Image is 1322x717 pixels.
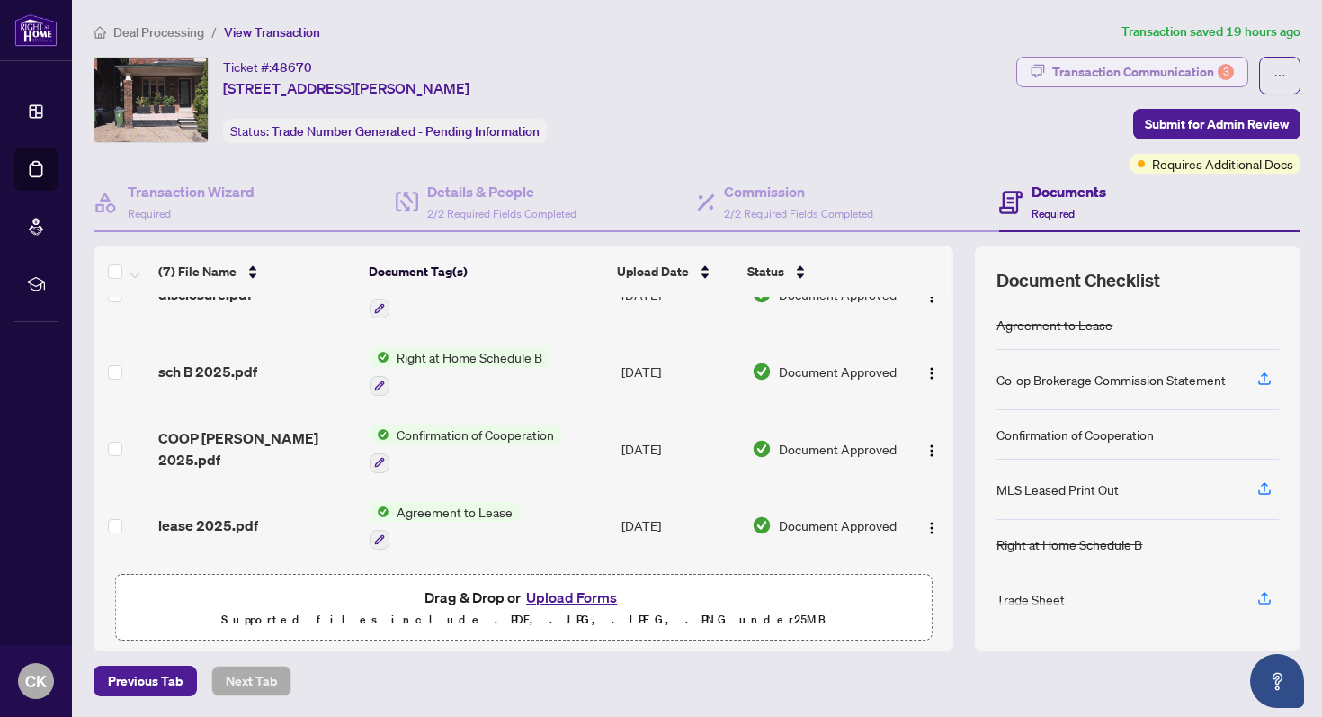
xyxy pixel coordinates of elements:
th: Status [740,246,903,297]
span: home [94,26,106,39]
h4: Details & People [427,181,576,202]
span: CK [25,668,47,694]
img: Logo [925,290,939,304]
span: Drag & Drop or [424,586,622,609]
span: Status [747,262,784,282]
span: Document Approved [779,515,897,535]
th: Upload Date [610,246,740,297]
span: Required [1032,207,1075,220]
span: Deal Processing [113,24,204,40]
span: Agreement to Lease [389,502,520,522]
div: Agreement to Lease [996,315,1112,335]
span: 48670 [272,59,312,76]
div: Confirmation of Cooperation [996,425,1154,444]
p: Supported files include .PDF, .JPG, .JPEG, .PNG under 25 MB [127,609,920,631]
li: / [211,22,217,42]
td: [DATE] [614,410,745,488]
button: Next Tab [211,666,291,696]
span: View Transaction [224,24,320,40]
button: Logo [917,357,946,386]
span: lease 2025.pdf [158,515,258,536]
span: (7) File Name [158,262,237,282]
img: Document Status [752,439,772,459]
div: Ticket #: [223,57,312,77]
button: Submit for Admin Review [1133,109,1300,139]
span: Confirmation of Cooperation [389,425,561,444]
button: Logo [917,435,946,463]
h4: Documents [1032,181,1106,202]
span: ellipsis [1273,69,1286,82]
span: Required [128,207,171,220]
span: Drag & Drop orUpload FormsSupported files include .PDF, .JPG, .JPEG, .PNG under25MB [116,575,931,641]
div: 3 [1218,64,1234,80]
th: Document Tag(s) [362,246,610,297]
img: Logo [925,444,939,458]
img: Status Icon [370,347,389,367]
button: Status IconAgreement to Lease [370,502,520,551]
span: 2/2 Required Fields Completed [427,207,576,220]
img: IMG-C12289181_1.jpg [94,58,208,142]
img: logo [14,13,58,47]
article: Transaction saved 19 hours ago [1121,22,1300,42]
img: Document Status [752,515,772,535]
div: Co-op Brokerage Commission Statement [996,370,1226,390]
span: Document Checklist [996,268,1160,293]
span: Submit for Admin Review [1145,110,1289,139]
button: Open asap [1250,654,1304,708]
img: Document Status [752,362,772,381]
div: Right at Home Schedule B [996,534,1142,554]
td: [DATE] [614,333,745,410]
span: 2/2 Required Fields Completed [724,207,873,220]
div: MLS Leased Print Out [996,479,1119,499]
div: Status: [223,119,547,143]
img: Status Icon [370,425,389,444]
span: sch B 2025.pdf [158,361,257,382]
button: Transaction Communication3 [1016,57,1248,87]
h4: Commission [724,181,873,202]
span: Requires Additional Docs [1152,154,1293,174]
td: [DATE] [614,488,745,565]
button: Status IconConfirmation of Cooperation [370,425,561,473]
span: Right at Home Schedule B [389,347,549,367]
span: Trade Number Generated - Pending Information [272,123,540,139]
button: Upload Forms [521,586,622,609]
button: Logo [917,511,946,540]
span: [STREET_ADDRESS][PERSON_NAME] [223,77,469,99]
span: Upload Date [617,262,689,282]
button: Status IconRight at Home Schedule B [370,347,549,396]
button: Previous Tab [94,666,197,696]
span: Document Approved [779,439,897,459]
h4: Transaction Wizard [128,181,255,202]
span: COOP [PERSON_NAME] 2025.pdf [158,427,355,471]
div: Trade Sheet [996,589,1065,609]
th: (7) File Name [151,246,362,297]
span: Document Approved [779,362,897,381]
img: Logo [925,366,939,381]
img: Status Icon [370,502,389,522]
div: Transaction Communication [1052,58,1234,86]
span: Previous Tab [108,667,183,695]
img: Logo [925,521,939,535]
